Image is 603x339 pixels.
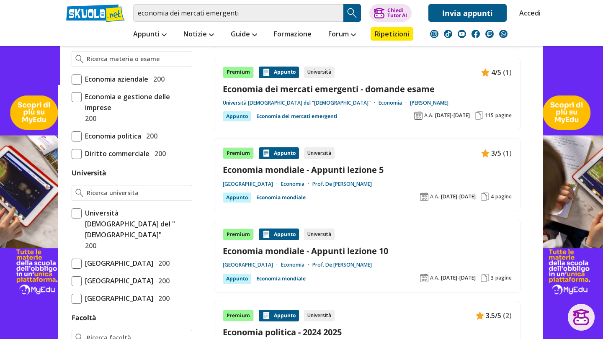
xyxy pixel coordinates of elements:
[82,258,153,269] span: [GEOGRAPHIC_DATA]
[481,68,490,77] img: Appunti contenuto
[262,149,271,157] img: Appunti contenuto
[491,193,494,200] span: 4
[87,55,188,63] input: Ricerca materia o esame
[82,275,153,286] span: [GEOGRAPHIC_DATA]
[223,181,281,187] a: [GEOGRAPHIC_DATA]
[503,67,512,78] span: (1)
[223,274,251,284] div: Appunto
[223,164,512,175] a: Economia mondiale - Appunti lezione 5
[435,112,470,119] span: [DATE]-[DATE]
[519,4,537,22] a: Accedi
[481,193,489,201] img: Pagine
[369,4,412,22] button: ChiediTutor AI
[491,148,501,159] span: 3/5
[444,30,452,38] img: tiktok
[495,112,512,119] span: pagine
[72,168,106,177] label: Università
[82,208,192,240] span: Università [DEMOGRAPHIC_DATA] del "[DEMOGRAPHIC_DATA]"
[499,30,508,38] img: WhatsApp
[143,131,157,141] span: 200
[430,30,438,38] img: instagram
[155,275,170,286] span: 200
[481,274,489,282] img: Pagine
[150,74,165,85] span: 200
[458,30,466,38] img: youtube
[151,148,166,159] span: 200
[485,30,494,38] img: twitch
[82,131,141,141] span: Economia politica
[304,147,335,159] div: Università
[82,113,96,124] span: 200
[441,193,476,200] span: [DATE]-[DATE]
[82,293,153,304] span: [GEOGRAPHIC_DATA]
[495,193,512,200] span: pagine
[491,275,494,281] span: 3
[256,274,306,284] a: Economia mondiale
[259,310,299,321] div: Appunto
[223,245,512,257] a: Economia mondiale - Appunti lezione 10
[259,147,299,159] div: Appunto
[304,310,335,321] div: Università
[495,275,512,281] span: pagine
[223,326,512,338] a: Economia politica - 2024 2025
[428,4,507,22] a: Invia appunti
[503,310,512,321] span: (2)
[387,8,407,18] div: Chiedi Tutor AI
[281,181,312,187] a: Economia
[223,229,254,240] div: Premium
[420,193,428,201] img: Anno accademico
[155,258,170,269] span: 200
[420,274,428,282] img: Anno accademico
[223,147,254,159] div: Premium
[82,74,148,85] span: Economia aziendale
[155,293,170,304] span: 200
[281,262,312,268] a: Economia
[75,55,83,63] img: Ricerca materia o esame
[223,262,281,268] a: [GEOGRAPHIC_DATA]
[441,275,476,281] span: [DATE]-[DATE]
[430,193,439,200] span: A.A.
[272,27,314,42] a: Formazione
[312,262,372,268] a: Prof. De [PERSON_NAME]
[414,111,423,120] img: Anno accademico
[262,68,271,77] img: Appunti contenuto
[410,100,448,106] a: [PERSON_NAME]
[256,193,306,203] a: Economia mondiale
[229,27,259,42] a: Guide
[424,112,433,119] span: A.A.
[131,27,169,42] a: Appunti
[223,310,254,321] div: Premium
[503,148,512,159] span: (1)
[346,7,358,19] img: Cerca appunti, riassunti o versioni
[259,67,299,78] div: Appunto
[259,229,299,240] div: Appunto
[223,83,512,95] a: Economia dei mercati emergenti - domande esame
[371,27,413,41] a: Ripetizioni
[87,189,188,197] input: Ricerca universita
[312,181,372,187] a: Prof. De [PERSON_NAME]
[82,148,149,159] span: Diritto commerciale
[181,27,216,42] a: Notizie
[379,100,410,106] a: Economia
[82,240,96,251] span: 200
[82,91,192,113] span: Economia e gestione delle imprese
[476,311,484,320] img: Appunti contenuto
[75,189,83,197] img: Ricerca universita
[304,67,335,78] div: Università
[133,4,343,22] input: Cerca appunti, riassunti o versioni
[223,193,251,203] div: Appunto
[485,112,494,119] span: 115
[486,310,501,321] span: 3.5/5
[262,230,271,239] img: Appunti contenuto
[72,313,96,322] label: Facoltà
[343,4,361,22] button: Search Button
[223,67,254,78] div: Premium
[475,111,483,120] img: Pagine
[262,311,271,320] img: Appunti contenuto
[304,229,335,240] div: Università
[481,149,490,157] img: Appunti contenuto
[223,100,379,106] a: Università [DEMOGRAPHIC_DATA] del "[DEMOGRAPHIC_DATA]"
[223,111,251,121] div: Appunto
[256,111,338,121] a: Economia dei mercati emergenti
[472,30,480,38] img: facebook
